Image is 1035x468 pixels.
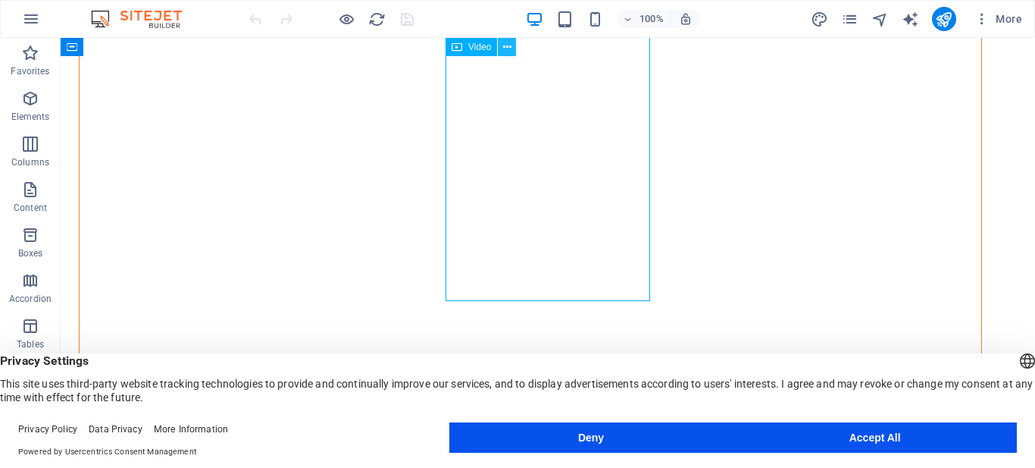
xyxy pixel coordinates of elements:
p: Favorites [11,65,49,77]
button: pages [841,10,859,28]
p: Accordion [9,293,52,305]
p: Boxes [18,247,43,259]
i: Pages (Ctrl+Alt+S) [841,11,858,28]
button: navigator [871,10,890,28]
button: Click here to leave preview mode and continue editing [337,10,355,28]
button: 100% [617,10,671,28]
button: design [811,10,829,28]
i: Navigator [871,11,889,28]
i: On resize automatically adjust zoom level to fit chosen device. [679,12,693,26]
button: reload [367,10,386,28]
span: Video [468,42,491,52]
button: publish [932,7,956,31]
i: Design (Ctrl+Alt+Y) [811,11,828,28]
span: More [974,11,1022,27]
button: More [968,7,1028,31]
p: Content [14,202,47,214]
p: Columns [11,156,49,168]
p: Elements [11,111,50,123]
i: AI Writer [902,11,919,28]
i: Reload page [368,11,386,28]
button: text_generator [902,10,920,28]
p: Tables [17,338,44,350]
h6: 100% [639,10,664,28]
img: Editor Logo [87,10,201,28]
i: Publish [935,11,952,28]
